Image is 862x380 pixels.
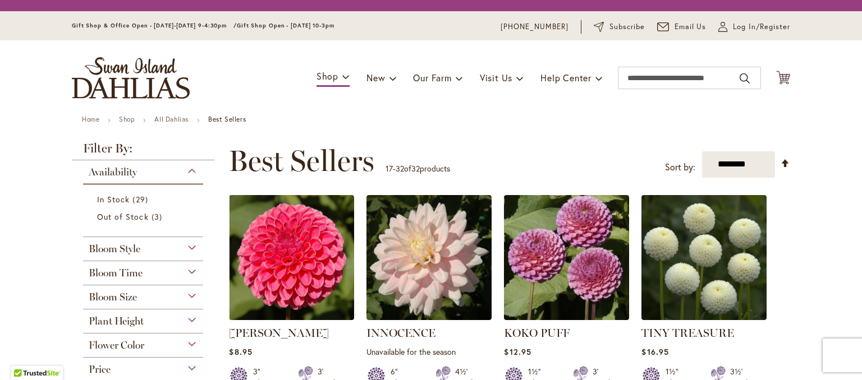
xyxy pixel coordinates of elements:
[609,21,645,33] span: Subscribe
[413,72,451,84] span: Our Farm
[237,22,334,29] span: Gift Shop Open - [DATE] 10-3pm
[504,326,570,340] a: KOKO PUFF
[89,339,144,351] span: Flower Color
[594,21,645,33] a: Subscribe
[386,160,450,178] p: - of products
[154,115,189,123] a: All Dahlias
[229,326,329,340] a: [PERSON_NAME]
[386,163,393,174] span: 17
[366,312,492,322] a: INNOCENCE
[229,312,354,322] a: REBECCA LYNN
[665,157,695,178] label: Sort by:
[97,193,192,205] a: In Stock 29
[641,195,767,320] img: TINY TREASURE
[132,193,150,205] span: 29
[97,211,149,222] span: Out of Stock
[504,195,629,320] img: KOKO PUFF
[501,21,568,33] a: [PHONE_NUMBER]
[366,195,492,320] img: INNOCENCE
[540,72,592,84] span: Help Center
[8,340,40,372] iframe: Launch Accessibility Center
[72,57,190,99] a: store logo
[72,142,214,160] strong: Filter By:
[718,21,790,33] a: Log In/Register
[89,315,144,327] span: Plant Height
[82,115,99,123] a: Home
[366,326,435,340] a: INNOCENCE
[504,312,629,322] a: KOKO PUFF
[89,363,111,376] span: Price
[208,115,246,123] strong: Best Sellers
[366,72,385,84] span: New
[89,267,143,279] span: Bloom Time
[89,243,140,255] span: Bloom Style
[97,194,130,205] span: In Stock
[97,211,192,223] a: Out of Stock 3
[229,346,252,357] span: $8.95
[89,166,137,178] span: Availability
[641,346,668,357] span: $16.95
[641,312,767,322] a: TINY TREASURE
[228,144,374,178] span: Best Sellers
[152,211,165,223] span: 3
[229,195,354,320] img: REBECCA LYNN
[504,346,531,357] span: $12.95
[657,21,707,33] a: Email Us
[411,163,420,174] span: 32
[396,163,404,174] span: 32
[317,70,338,82] span: Shop
[89,291,137,303] span: Bloom Size
[733,21,790,33] span: Log In/Register
[119,115,135,123] a: Shop
[675,21,707,33] span: Email Us
[366,346,492,357] p: Unavailable for the season
[480,72,512,84] span: Visit Us
[72,22,237,29] span: Gift Shop & Office Open - [DATE]-[DATE] 9-4:30pm /
[641,326,734,340] a: TINY TREASURE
